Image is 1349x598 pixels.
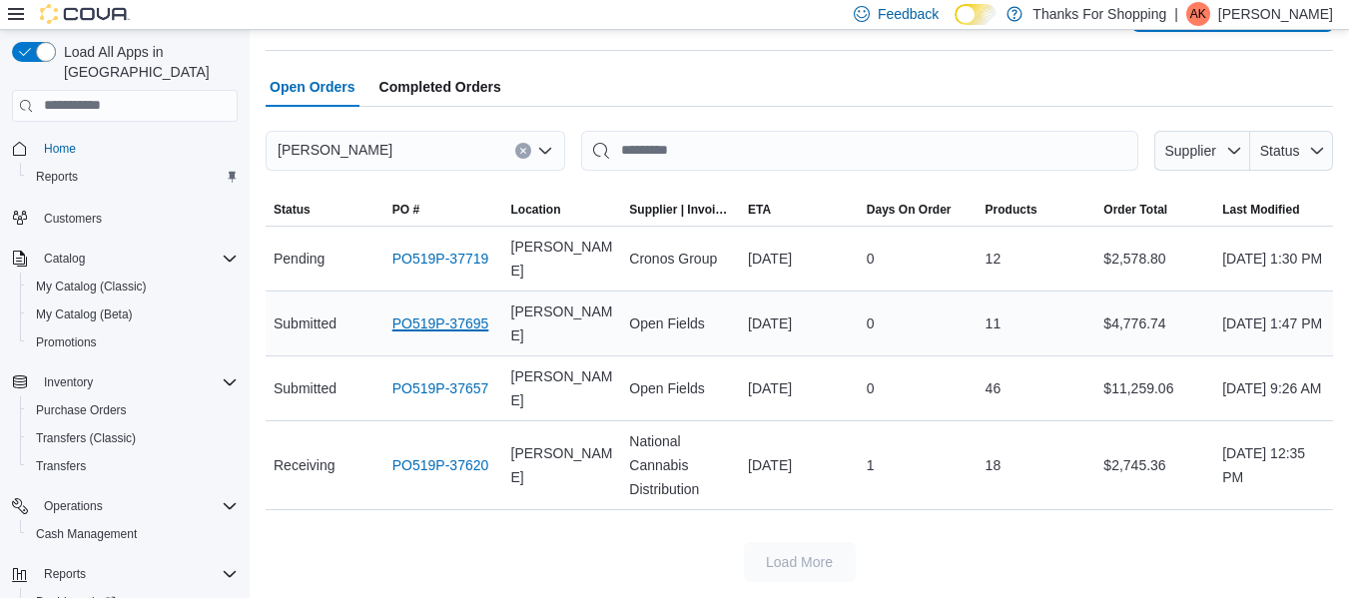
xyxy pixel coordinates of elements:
[1032,2,1166,26] p: Thanks For Shopping
[270,67,355,107] span: Open Orders
[1214,194,1333,226] button: Last Modified
[36,247,93,271] button: Catalog
[28,302,238,326] span: My Catalog (Beta)
[44,251,85,267] span: Catalog
[740,445,859,485] div: [DATE]
[28,454,94,478] a: Transfers
[1186,2,1210,26] div: Anya Kinzel-Cadrin
[392,376,489,400] a: PO519P-37657
[621,194,740,226] button: Supplier | Invoice Number
[384,194,503,226] button: PO #
[1095,368,1214,408] div: $11,259.06
[621,303,740,343] div: Open Fields
[274,453,335,477] span: Receiving
[274,247,325,271] span: Pending
[28,302,141,326] a: My Catalog (Beta)
[36,562,238,586] span: Reports
[621,239,740,279] div: Cronos Group
[40,4,130,24] img: Cova
[515,143,531,159] button: Clear input
[4,203,246,232] button: Customers
[392,202,419,218] span: PO #
[36,494,238,518] span: Operations
[28,275,155,299] a: My Catalog (Classic)
[955,4,997,25] input: Dark Mode
[740,303,859,343] div: [DATE]
[392,247,489,271] a: PO519P-37719
[1165,143,1216,159] span: Supplier
[392,311,489,335] a: PO519P-37695
[20,328,246,356] button: Promotions
[36,247,238,271] span: Catalog
[28,398,135,422] a: Purchase Orders
[867,202,952,218] span: Days On Order
[36,205,238,230] span: Customers
[511,299,614,347] span: [PERSON_NAME]
[36,526,137,542] span: Cash Management
[986,453,1002,477] span: 18
[36,137,84,161] a: Home
[986,202,1037,218] span: Products
[36,207,110,231] a: Customers
[36,370,238,394] span: Inventory
[28,426,144,450] a: Transfers (Classic)
[36,306,133,322] span: My Catalog (Beta)
[28,330,105,354] a: Promotions
[1222,202,1299,218] span: Last Modified
[537,143,553,159] button: Open list of options
[274,202,311,218] span: Status
[44,374,93,390] span: Inventory
[511,441,614,489] span: [PERSON_NAME]
[503,194,622,226] button: Location
[1214,239,1333,279] div: [DATE] 1:30 PM
[20,424,246,452] button: Transfers (Classic)
[740,368,859,408] div: [DATE]
[511,202,561,218] div: Location
[36,562,94,586] button: Reports
[278,138,392,162] span: [PERSON_NAME]
[20,452,246,480] button: Transfers
[511,364,614,412] span: [PERSON_NAME]
[1190,2,1206,26] span: AK
[1095,194,1214,226] button: Order Total
[1260,143,1300,159] span: Status
[978,194,1096,226] button: Products
[878,4,939,24] span: Feedback
[629,202,732,218] span: Supplier | Invoice Number
[1103,202,1167,218] span: Order Total
[1214,303,1333,343] div: [DATE] 1:47 PM
[44,498,103,514] span: Operations
[266,194,384,226] button: Status
[28,454,238,478] span: Transfers
[744,542,856,582] button: Load More
[20,273,246,300] button: My Catalog (Classic)
[867,453,875,477] span: 1
[621,421,740,509] div: National Cannabis Distribution
[36,494,111,518] button: Operations
[56,42,238,82] span: Load All Apps in [GEOGRAPHIC_DATA]
[44,566,86,582] span: Reports
[1214,368,1333,408] div: [DATE] 9:26 AM
[36,370,101,394] button: Inventory
[44,141,76,157] span: Home
[740,194,859,226] button: ETA
[4,368,246,396] button: Inventory
[44,211,102,227] span: Customers
[28,522,145,546] a: Cash Management
[28,330,238,354] span: Promotions
[4,245,246,273] button: Catalog
[955,25,956,26] span: Dark Mode
[1174,2,1178,26] p: |
[867,376,875,400] span: 0
[581,131,1138,171] input: This is a search bar. After typing your query, hit enter to filter the results lower in the page.
[36,402,127,418] span: Purchase Orders
[859,194,978,226] button: Days On Order
[20,163,246,191] button: Reports
[36,279,147,295] span: My Catalog (Classic)
[1095,239,1214,279] div: $2,578.80
[392,453,489,477] a: PO519P-37620
[748,202,771,218] span: ETA
[28,398,238,422] span: Purchase Orders
[28,275,238,299] span: My Catalog (Classic)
